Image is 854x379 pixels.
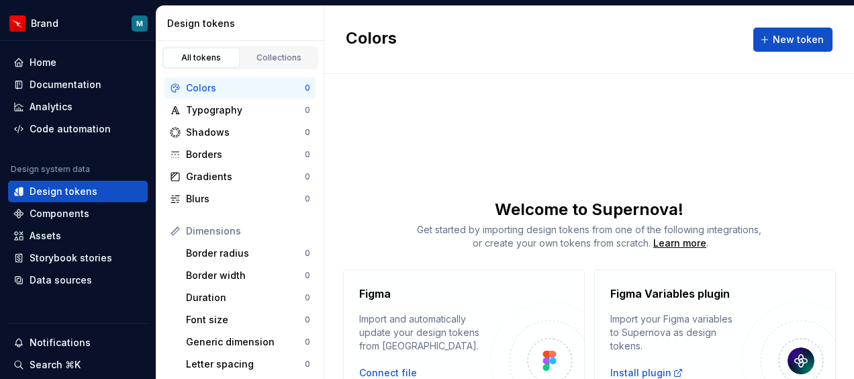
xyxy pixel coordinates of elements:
[186,126,305,139] div: Shadows
[186,192,305,206] div: Blurs
[30,185,97,198] div: Design tokens
[653,237,706,250] a: Learn more
[610,312,742,353] div: Import your Figma variables to Supernova as design tokens.
[31,17,58,30] div: Brand
[186,291,305,304] div: Duration
[186,357,305,371] div: Letter spacing
[186,335,305,349] div: Generic dimension
[30,358,81,372] div: Search ⌘K
[30,56,56,69] div: Home
[8,96,148,118] a: Analytics
[305,270,310,281] div: 0
[305,105,310,116] div: 0
[167,17,318,30] div: Design tokens
[30,273,92,287] div: Data sources
[305,194,310,204] div: 0
[8,269,148,291] a: Data sources
[186,81,305,95] div: Colors
[30,336,91,349] div: Notifications
[753,28,833,52] button: New token
[8,225,148,247] a: Assets
[136,18,143,29] div: M
[8,181,148,202] a: Design tokens
[417,224,761,249] span: Get started by importing design tokens from one of the following integrations, or create your own...
[30,100,73,114] div: Analytics
[246,52,313,63] div: Collections
[30,122,111,136] div: Code automation
[30,251,112,265] div: Storybook stories
[164,77,316,99] a: Colors0
[305,127,310,138] div: 0
[181,353,316,375] a: Letter spacing0
[181,309,316,331] a: Font size0
[164,144,316,165] a: Borders0
[8,203,148,224] a: Components
[8,247,148,269] a: Storybook stories
[11,164,90,175] div: Design system data
[305,83,310,93] div: 0
[30,229,61,243] div: Assets
[186,224,310,238] div: Dimensions
[773,33,824,46] span: New token
[186,313,305,327] div: Font size
[359,286,391,302] h4: Figma
[305,171,310,182] div: 0
[164,122,316,143] a: Shadows0
[186,269,305,282] div: Border width
[30,78,101,91] div: Documentation
[8,332,148,353] button: Notifications
[610,286,730,302] h4: Figma Variables plugin
[324,199,854,220] div: Welcome to Supernova!
[186,247,305,260] div: Border radius
[30,207,89,220] div: Components
[8,118,148,140] a: Code automation
[186,148,305,161] div: Borders
[346,28,397,52] h2: Colors
[305,292,310,303] div: 0
[305,149,310,160] div: 0
[305,314,310,325] div: 0
[8,74,148,95] a: Documentation
[164,99,316,121] a: Typography0
[181,287,316,308] a: Duration0
[186,103,305,117] div: Typography
[181,265,316,286] a: Border width0
[181,243,316,264] a: Border radius0
[164,188,316,210] a: Blurs0
[168,52,235,63] div: All tokens
[164,166,316,187] a: Gradients0
[305,248,310,259] div: 0
[305,359,310,370] div: 0
[186,170,305,183] div: Gradients
[3,9,153,38] button: BrandM
[181,331,316,353] a: Generic dimension0
[8,354,148,376] button: Search ⌘K
[8,52,148,73] a: Home
[9,15,26,32] img: 6b187050-a3ed-48aa-8485-808e17fcee26.png
[359,312,491,353] div: Import and automatically update your design tokens from [GEOGRAPHIC_DATA].
[305,337,310,347] div: 0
